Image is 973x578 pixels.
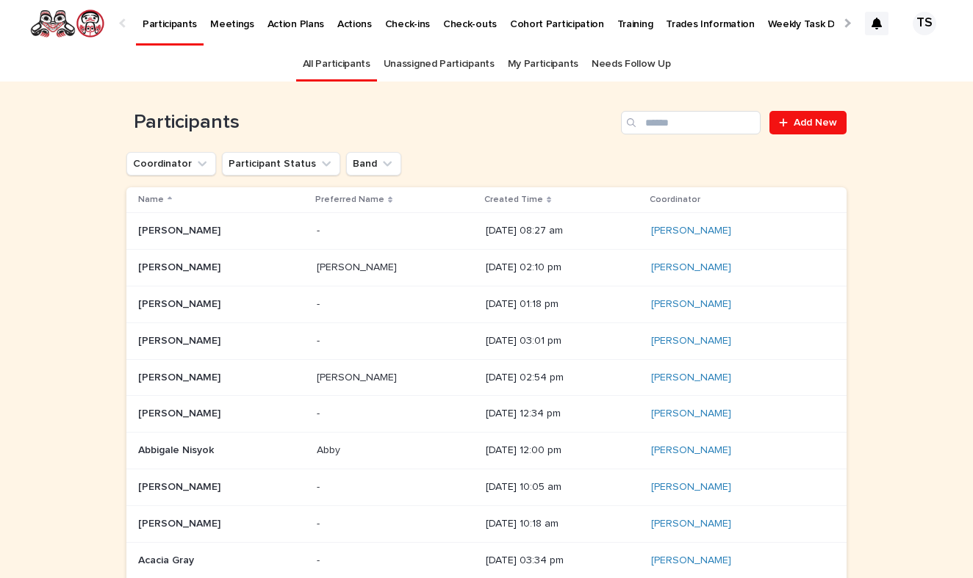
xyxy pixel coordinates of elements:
[592,47,670,82] a: Needs Follow Up
[913,12,936,35] div: TS
[138,478,223,494] p: [PERSON_NAME]
[484,192,543,208] p: Created Time
[486,372,639,384] p: [DATE] 02:54 pm
[486,518,639,530] p: [DATE] 10:18 am
[651,408,731,420] a: [PERSON_NAME]
[486,408,639,420] p: [DATE] 12:34 pm
[126,152,216,176] button: Coordinator
[651,444,731,457] a: [PERSON_NAME]
[126,322,847,359] tr: [PERSON_NAME][PERSON_NAME] -- [DATE] 03:01 pm[PERSON_NAME]
[138,295,223,311] p: [PERSON_NAME]
[303,47,370,82] a: All Participants
[486,261,639,274] p: [DATE] 02:10 pm
[486,554,639,567] p: [DATE] 03:34 pm
[317,405,323,420] p: -
[138,515,223,530] p: [PERSON_NAME]
[138,192,164,208] p: Name
[346,152,401,176] button: Band
[384,47,495,82] a: Unassigned Participants
[138,552,197,567] p: Acacia Gray
[126,396,847,433] tr: [PERSON_NAME][PERSON_NAME] -- [DATE] 12:34 pm[PERSON_NAME]
[651,261,731,274] a: [PERSON_NAME]
[486,335,639,347] p: [DATE] 03:01 pm
[621,111,761,134] input: Search
[486,298,639,311] p: [DATE] 01:18 pm
[317,515,323,530] p: -
[138,405,223,420] p: [PERSON_NAME]
[138,222,223,237] p: [PERSON_NAME]
[126,250,847,286] tr: [PERSON_NAME][PERSON_NAME] [PERSON_NAME][PERSON_NAME] [DATE] 02:10 pm[PERSON_NAME]
[126,433,847,469] tr: Abbigale NisyokAbbigale Nisyok AbbyAbby [DATE] 12:00 pm[PERSON_NAME]
[126,469,847,505] tr: [PERSON_NAME][PERSON_NAME] -- [DATE] 10:05 am[PERSON_NAME]
[138,441,217,457] p: Abbigale Nisyok
[317,222,323,237] p: -
[317,552,323,567] p: -
[126,213,847,250] tr: [PERSON_NAME][PERSON_NAME] -- [DATE] 08:27 am[PERSON_NAME]
[794,118,837,128] span: Add New
[651,335,731,347] a: [PERSON_NAME]
[222,152,340,176] button: Participant Status
[769,111,847,134] a: Add New
[138,332,223,347] p: [PERSON_NAME]
[138,369,223,384] p: [PERSON_NAME]
[126,111,615,134] h1: Participants
[486,481,639,494] p: [DATE] 10:05 am
[317,332,323,347] p: -
[138,259,223,274] p: [PERSON_NAME]
[650,192,700,208] p: Coordinator
[486,444,639,457] p: [DATE] 12:00 pm
[651,481,731,494] a: [PERSON_NAME]
[126,286,847,322] tr: [PERSON_NAME][PERSON_NAME] -- [DATE] 01:18 pm[PERSON_NAME]
[126,505,847,542] tr: [PERSON_NAME][PERSON_NAME] -- [DATE] 10:18 am[PERSON_NAME]
[651,225,731,237] a: [PERSON_NAME]
[317,369,400,384] p: [PERSON_NAME]
[317,441,343,457] p: Abby
[651,298,731,311] a: [PERSON_NAME]
[29,9,105,38] img: rNyI97lYS1uoOg9yXW8k
[508,47,578,82] a: My Participants
[126,359,847,396] tr: [PERSON_NAME][PERSON_NAME] [PERSON_NAME][PERSON_NAME] [DATE] 02:54 pm[PERSON_NAME]
[315,192,384,208] p: Preferred Name
[486,225,639,237] p: [DATE] 08:27 am
[651,554,731,567] a: [PERSON_NAME]
[651,372,731,384] a: [PERSON_NAME]
[317,259,400,274] p: [PERSON_NAME]
[317,295,323,311] p: -
[317,478,323,494] p: -
[651,518,731,530] a: [PERSON_NAME]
